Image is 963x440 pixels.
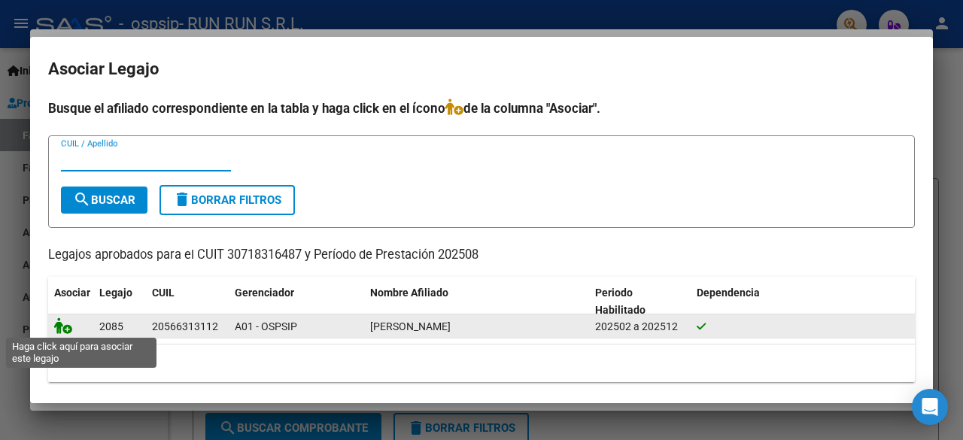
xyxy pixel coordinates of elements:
[93,277,146,326] datatable-header-cell: Legajo
[146,277,229,326] datatable-header-cell: CUIL
[235,287,294,299] span: Gerenciador
[173,193,281,207] span: Borrar Filtros
[235,320,297,332] span: A01 - OSPSIP
[99,320,123,332] span: 2085
[697,287,760,299] span: Dependencia
[912,389,948,425] div: Open Intercom Messenger
[48,246,915,265] p: Legajos aprobados para el CUIT 30718316487 y Período de Prestación 202508
[595,318,685,335] div: 202502 a 202512
[99,287,132,299] span: Legajo
[370,320,451,332] span: GEREZ MARTIN SEBASTIAN
[152,287,175,299] span: CUIL
[159,185,295,215] button: Borrar Filtros
[48,344,915,382] div: 1 registros
[73,193,135,207] span: Buscar
[589,277,691,326] datatable-header-cell: Periodo Habilitado
[48,99,915,118] h4: Busque el afiliado correspondiente en la tabla y haga click en el ícono de la columna "Asociar".
[61,187,147,214] button: Buscar
[73,190,91,208] mat-icon: search
[364,277,589,326] datatable-header-cell: Nombre Afiliado
[370,287,448,299] span: Nombre Afiliado
[152,318,218,335] div: 20566313112
[229,277,364,326] datatable-header-cell: Gerenciador
[48,55,915,83] h2: Asociar Legajo
[54,287,90,299] span: Asociar
[691,277,916,326] datatable-header-cell: Dependencia
[173,190,191,208] mat-icon: delete
[595,287,646,316] span: Periodo Habilitado
[48,277,93,326] datatable-header-cell: Asociar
